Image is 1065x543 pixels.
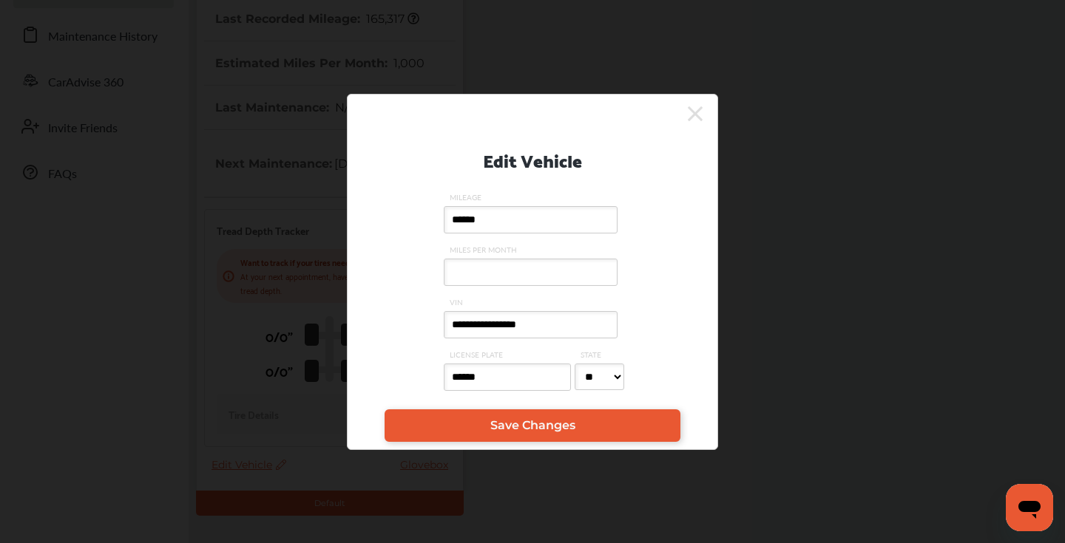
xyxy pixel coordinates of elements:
[444,349,575,360] span: LICENSE PLATE
[444,363,571,391] input: LICENSE PLATE
[444,259,618,286] input: MILES PER MONTH
[1006,484,1053,531] iframe: Button to launch messaging window
[575,363,624,390] select: STATE
[490,418,575,432] span: Save Changes
[483,144,582,174] p: Edit Vehicle
[444,192,621,202] span: MILEAGE
[444,245,621,255] span: MILES PER MONTH
[444,206,618,233] input: MILEAGE
[385,409,680,442] a: Save Changes
[444,297,621,307] span: VIN
[575,349,628,360] span: STATE
[444,311,618,338] input: VIN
